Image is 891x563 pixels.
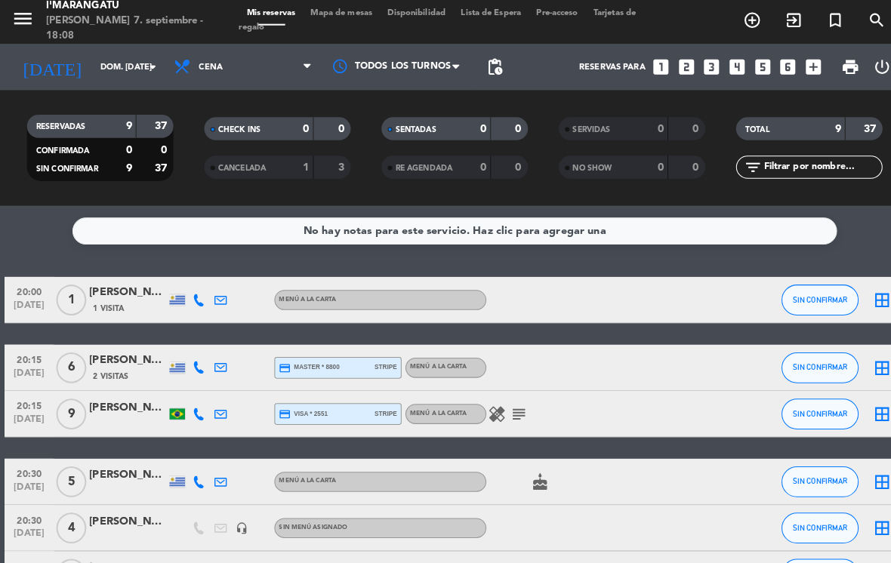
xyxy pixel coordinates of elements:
[737,58,757,78] i: looks_5
[470,161,476,171] strong: 0
[787,58,806,78] i: add_box
[687,58,707,78] i: looks_3
[766,504,841,534] button: SIN CONFIRMAR
[476,59,494,77] span: pending_actions
[123,144,129,155] strong: 0
[855,510,873,528] i: border_all
[55,392,85,423] span: 9
[10,345,48,362] span: 20:15
[777,358,831,366] span: SIN CONFIRMAR
[444,11,518,20] span: Lista de Espera
[855,287,873,305] i: border_all
[273,515,341,521] span: Sin menú asignado
[809,13,828,31] i: turned_in_not
[91,298,122,310] span: 1 Visita
[91,365,126,377] span: 2 Visitas
[679,161,688,171] strong: 0
[88,459,163,476] div: [PERSON_NAME]
[273,401,321,414] span: visa * 2551
[10,390,48,408] span: 20:15
[846,123,862,134] strong: 37
[88,392,163,410] div: [PERSON_NAME] [PERSON_NAME] Vacilotto [PERSON_NAME]
[88,504,163,521] div: [PERSON_NAME]
[839,9,880,35] span: BUSCAR
[10,408,48,425] span: [DATE]
[298,220,594,237] div: No hay notas para este servicio. Haz clic para agregar una
[35,123,84,131] span: RESERVADAS
[730,125,754,133] span: TOTAL
[11,9,34,32] i: menu
[10,362,48,380] span: [DATE]
[10,474,48,491] span: [DATE]
[561,163,600,171] span: NO SHOW
[367,402,389,412] span: stripe
[273,356,285,368] i: credit_card
[499,398,517,417] i: subject
[766,459,841,489] button: SIN CONFIRMAR
[478,398,496,417] i: healing
[367,357,389,367] span: stripe
[273,401,285,414] i: credit_card
[273,356,333,368] span: master * 8800
[372,11,444,20] span: Disponibilidad
[88,346,163,364] div: [PERSON_NAME]
[518,11,574,20] span: Pre-acceso
[35,164,96,171] span: SIN CONFIRMAR
[331,161,341,171] strong: 3
[747,158,864,174] input: Filtrar por nombre...
[777,469,831,478] span: SIN CONFIRMAR
[55,504,85,534] span: 4
[10,519,48,537] span: [DATE]
[644,161,650,171] strong: 0
[45,15,211,45] div: [PERSON_NAME] 7. septiembre - 18:08
[762,58,782,78] i: looks_6
[849,45,880,91] div: LOG OUT
[35,146,88,154] span: CONFIRMADA
[11,9,34,37] button: menu
[505,123,514,134] strong: 0
[387,163,443,171] span: RE AGENDADA
[45,1,211,16] div: I'marangatu
[769,13,787,31] i: exit_to_app
[55,459,85,489] span: 5
[644,123,650,134] strong: 0
[679,123,688,134] strong: 0
[818,123,824,134] strong: 9
[637,58,657,78] i: looks_one
[520,465,538,483] i: cake
[55,281,85,311] span: 1
[214,125,255,133] span: CHECK INS
[777,515,831,523] span: SIN CONFIRMAR
[11,51,91,85] i: [DATE]
[88,280,163,297] div: [PERSON_NAME]
[777,403,831,411] span: SIN CONFIRMAR
[766,281,841,311] button: SIN CONFIRMAR
[798,9,839,35] span: Reserva especial
[855,59,873,77] i: power_settings_new
[567,63,632,73] span: Reservas para
[728,13,746,31] i: add_circle_outline
[195,63,218,73] span: Cena
[10,502,48,519] span: 20:30
[505,161,514,171] strong: 0
[297,123,303,134] strong: 0
[10,278,48,296] span: 20:00
[402,404,458,410] span: MENÚ A LA CARTA
[855,353,873,371] i: border_all
[231,513,243,525] i: headset_mic
[297,11,372,20] span: Mapa de mesas
[55,347,85,377] span: 6
[273,470,329,476] span: MENÚ A LA CARTA
[402,358,458,365] span: MENÚ A LA CARTA
[158,144,167,155] strong: 0
[234,11,297,20] span: Mis reservas
[470,123,476,134] strong: 0
[766,347,841,377] button: SIN CONFIRMAR
[152,162,167,172] strong: 37
[824,59,842,77] span: print
[10,296,48,313] span: [DATE]
[297,161,303,171] strong: 1
[712,58,732,78] i: looks_4
[766,392,841,423] button: SIN CONFIRMAR
[729,157,747,175] i: filter_list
